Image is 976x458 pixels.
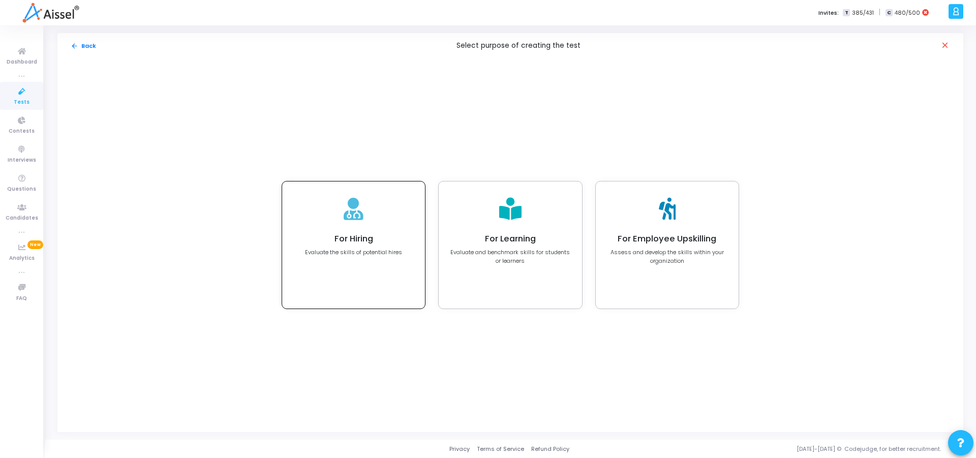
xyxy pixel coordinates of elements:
span: FAQ [16,294,27,303]
span: Questions [7,185,36,194]
h4: For Employee Upskilling [607,234,727,244]
p: Assess and develop the skills within your organization [607,248,727,265]
h5: Select purpose of creating the test [456,42,581,50]
mat-icon: arrow_back [71,42,78,50]
p: Evaluate the skills of potential hires [305,248,402,257]
a: Refund Policy [531,445,569,453]
span: C [886,9,892,17]
span: T [843,9,849,17]
mat-icon: close [940,41,951,51]
h4: For Hiring [305,234,402,244]
button: Back [70,41,97,51]
span: 480/500 [895,9,920,17]
p: Evaluate and benchmark skills for students or learners [450,248,570,265]
label: Invites: [818,9,839,17]
span: Analytics [9,254,35,263]
a: Privacy [449,445,470,453]
h4: For Learning [450,234,570,244]
a: Terms of Service [477,445,524,453]
img: logo [22,3,79,23]
span: Tests [14,98,29,107]
span: Candidates [6,214,38,223]
span: | [879,7,880,18]
span: Interviews [8,156,36,165]
span: Contests [9,127,35,136]
span: 385/431 [852,9,874,17]
div: [DATE]-[DATE] © Codejudge, for better recruitment. [569,445,963,453]
span: New [27,240,43,249]
span: Dashboard [7,58,37,67]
